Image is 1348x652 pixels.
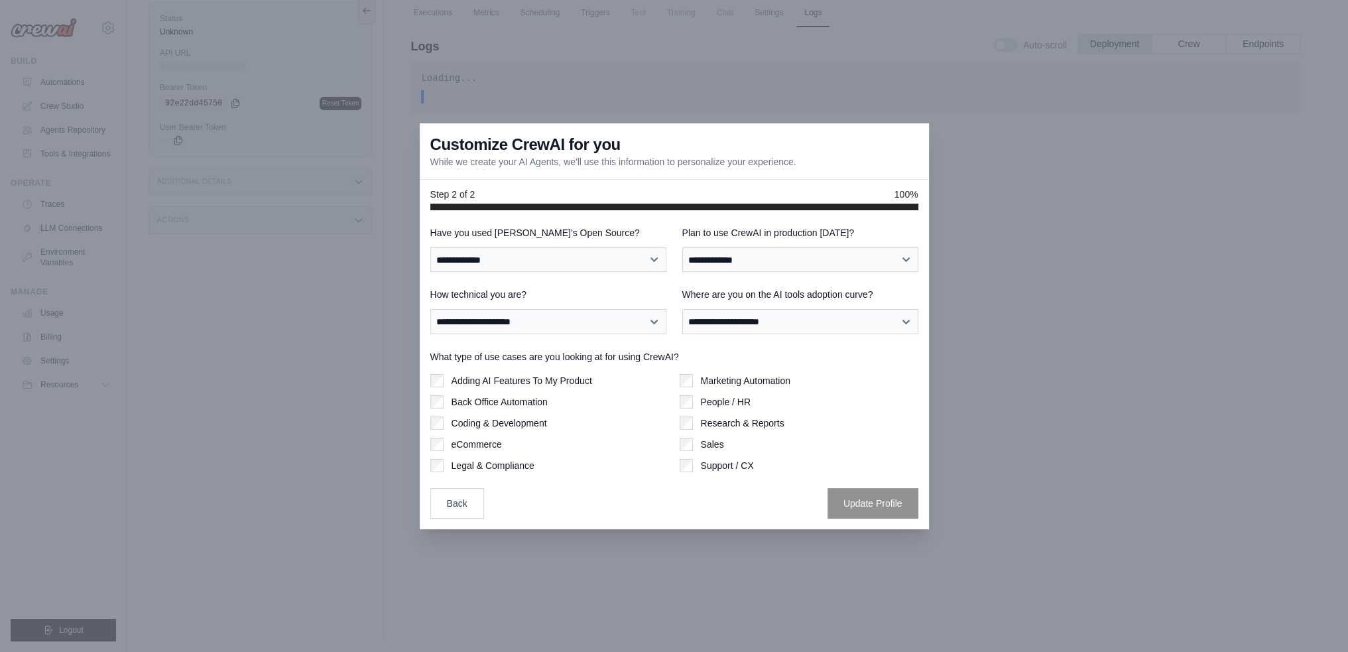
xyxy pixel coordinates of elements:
[682,226,918,239] label: Plan to use CrewAI in production [DATE]?
[827,488,918,519] button: Update Profile
[701,417,784,430] label: Research & Reports
[894,188,918,201] span: 100%
[430,226,666,239] label: Have you used [PERSON_NAME]'s Open Source?
[452,417,547,430] label: Coding & Development
[430,350,918,363] label: What type of use cases are you looking at for using CrewAI?
[430,188,475,201] span: Step 2 of 2
[430,288,666,301] label: How technical you are?
[1282,588,1348,652] iframe: Chat Widget
[452,459,534,472] label: Legal & Compliance
[452,374,592,387] label: Adding AI Features To My Product
[701,438,724,451] label: Sales
[701,459,754,472] label: Support / CX
[430,134,621,155] h3: Customize CrewAI for you
[452,438,502,451] label: eCommerce
[430,155,796,168] p: While we create your AI Agents, we'll use this information to personalize your experience.
[452,395,548,409] label: Back Office Automation
[682,288,918,301] label: Where are you on the AI tools adoption curve?
[430,488,484,519] button: Back
[701,374,790,387] label: Marketing Automation
[1282,588,1348,652] div: 聊天小组件
[701,395,751,409] label: People / HR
